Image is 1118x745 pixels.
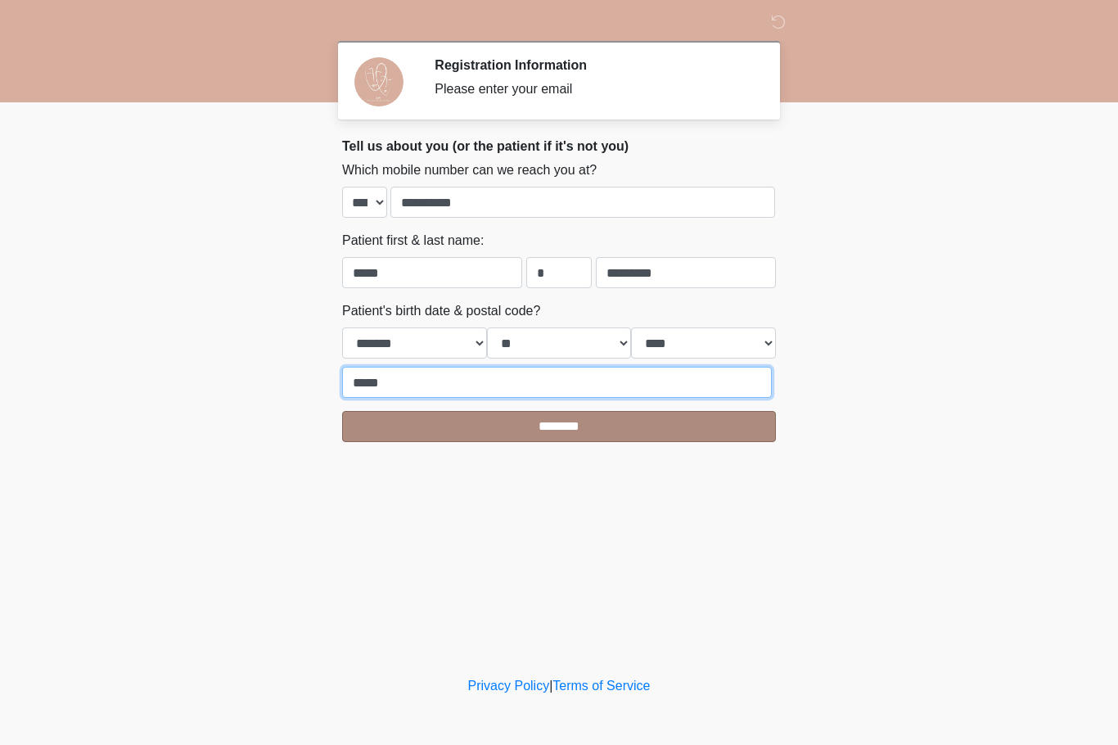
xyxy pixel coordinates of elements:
[354,57,403,106] img: Agent Avatar
[435,57,751,73] h2: Registration Information
[549,679,552,693] a: |
[342,160,597,180] label: Which mobile number can we reach you at?
[342,301,540,321] label: Patient's birth date & postal code?
[342,231,484,251] label: Patient first & last name:
[342,138,776,154] h2: Tell us about you (or the patient if it's not you)
[326,12,347,33] img: DM Studio Logo
[468,679,550,693] a: Privacy Policy
[552,679,650,693] a: Terms of Service
[435,79,751,99] div: Please enter your email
